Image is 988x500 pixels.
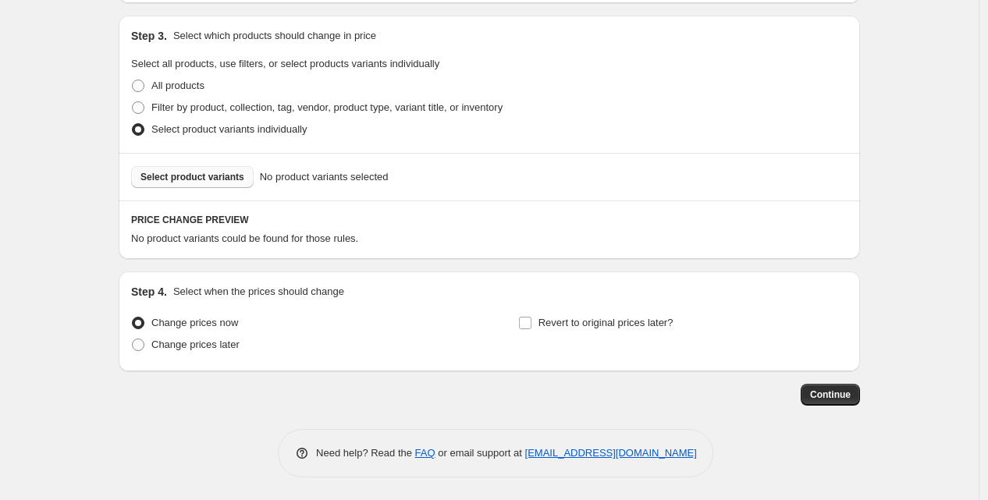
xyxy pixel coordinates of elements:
[173,28,376,44] p: Select which products should change in price
[260,169,389,185] span: No product variants selected
[173,284,344,300] p: Select when the prices should change
[131,166,254,188] button: Select product variants
[131,284,167,300] h2: Step 4.
[810,388,851,401] span: Continue
[131,232,358,244] span: No product variants could be found for those rules.
[435,447,525,459] span: or email support at
[801,384,860,406] button: Continue
[525,447,697,459] a: [EMAIL_ADDRESS][DOMAIN_NAME]
[151,339,240,350] span: Change prices later
[151,101,503,113] span: Filter by product, collection, tag, vendor, product type, variant title, or inventory
[415,447,435,459] a: FAQ
[151,123,307,135] span: Select product variants individually
[538,317,673,328] span: Revert to original prices later?
[140,171,244,183] span: Select product variants
[131,28,167,44] h2: Step 3.
[151,80,204,91] span: All products
[131,58,439,69] span: Select all products, use filters, or select products variants individually
[316,447,415,459] span: Need help? Read the
[131,214,848,226] h6: PRICE CHANGE PREVIEW
[151,317,238,328] span: Change prices now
